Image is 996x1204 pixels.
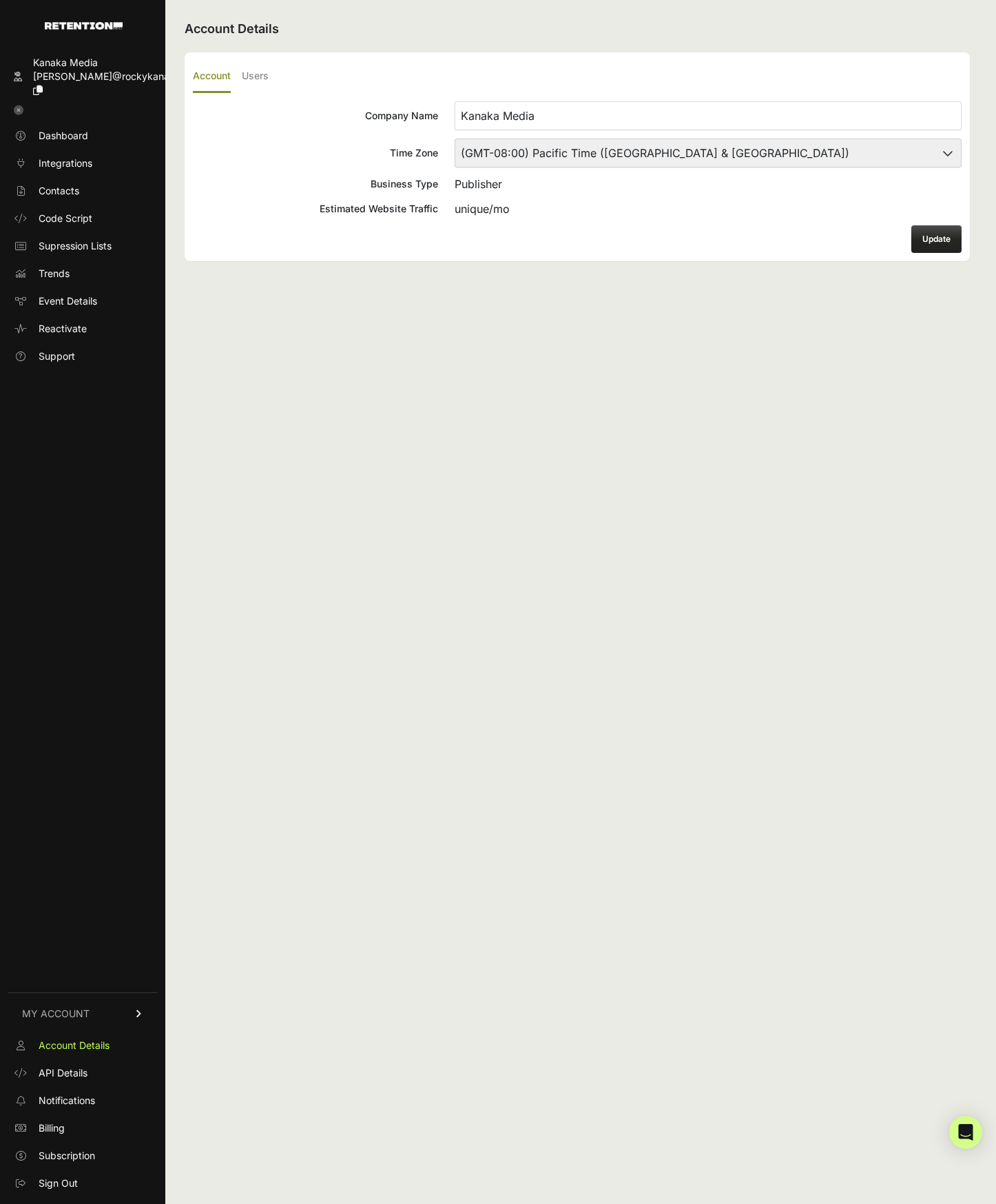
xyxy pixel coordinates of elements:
[8,318,157,340] a: Reactivate
[8,1117,157,1139] a: Billing
[39,129,88,143] span: Dashboard
[242,61,269,93] label: Users
[39,349,75,363] span: Support
[8,1090,157,1112] a: Notifications
[8,345,157,367] a: Support
[193,202,438,216] div: Estimated Website Traffic
[8,235,157,257] a: Supression Lists
[193,177,438,191] div: Business Type
[39,1094,95,1108] span: Notifications
[33,70,189,82] span: [PERSON_NAME]@rockykanaka...
[8,263,157,285] a: Trends
[39,1176,78,1190] span: Sign Out
[193,109,438,123] div: Company Name
[455,139,962,167] select: Time Zone
[39,1149,95,1163] span: Subscription
[39,294,97,308] span: Event Details
[39,267,70,280] span: Trends
[22,1007,90,1021] span: MY ACCOUNT
[8,290,157,312] a: Event Details
[8,1172,157,1194] a: Sign Out
[8,125,157,147] a: Dashboard
[911,225,962,253] button: Update
[39,1121,65,1135] span: Billing
[33,56,189,70] div: Kanaka Media
[8,152,157,174] a: Integrations
[8,992,157,1034] a: MY ACCOUNT
[39,322,87,336] span: Reactivate
[39,239,112,253] span: Supression Lists
[39,156,92,170] span: Integrations
[45,22,123,30] img: Retention.com
[193,146,438,160] div: Time Zone
[8,207,157,229] a: Code Script
[8,52,157,101] a: Kanaka Media [PERSON_NAME]@rockykanaka...
[8,1145,157,1167] a: Subscription
[949,1116,982,1149] div: Open Intercom Messenger
[185,19,970,39] h2: Account Details
[39,212,92,225] span: Code Script
[193,61,231,93] label: Account
[455,201,962,217] div: unique/mo
[455,101,962,130] input: Company Name
[8,1034,157,1057] a: Account Details
[455,176,962,192] div: Publisher
[39,1039,110,1052] span: Account Details
[39,1066,87,1080] span: API Details
[8,1062,157,1084] a: API Details
[8,180,157,202] a: Contacts
[39,184,79,198] span: Contacts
